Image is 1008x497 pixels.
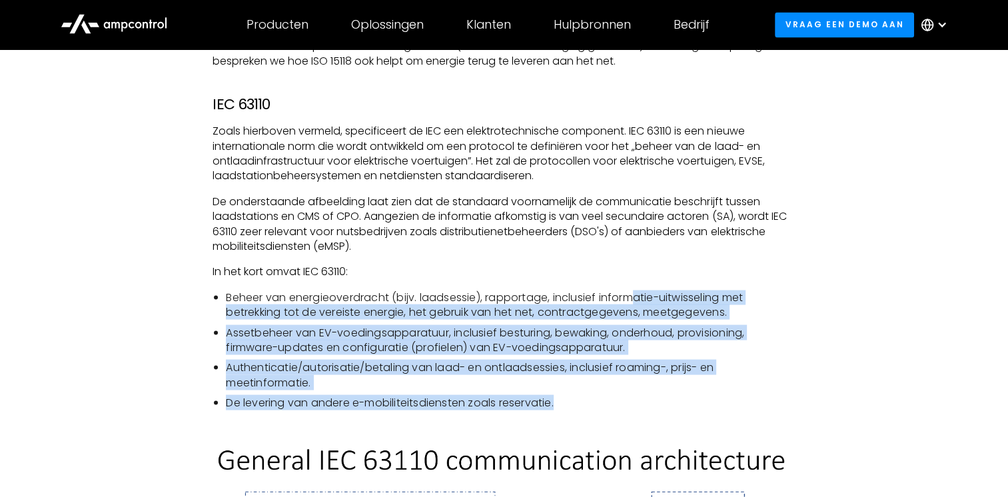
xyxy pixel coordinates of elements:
[554,17,631,32] div: Hulpbronnen
[674,17,710,32] div: Bedrijf
[466,17,511,32] div: Klanten
[226,325,795,355] li: Assetbeheer van EV-voedingsapparatuur, inclusief besturing, bewaking, onderhoud, provisioning, fi...
[775,12,914,37] a: Vraag een demo aan
[226,360,795,390] li: Authenticatie/autorisatie/betaling van laad- en ontlaadsessies, inclusief roaming-, prijs- en mee...
[213,123,795,183] p: Zoals hierboven vermeld, specificeert de IEC een elektrotechnische component. IEC 63110 is een ni...
[351,17,424,32] div: Oplossingen
[226,395,795,410] li: De levering van andere e-mobiliteitsdiensten zoals reservatie.
[213,95,795,113] h3: IEC 63110
[247,17,308,32] div: Producten
[226,290,795,320] li: Beheer van energieoverdracht (bijv. laadsessie), rapportage, inclusief informatie-uitwisseling me...
[213,264,795,278] p: In het kort omvat IEC 63110:
[213,194,795,254] p: De onderstaande afbeelding laat zien dat de standaard voornamelijk de communicatie beschrijft tus...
